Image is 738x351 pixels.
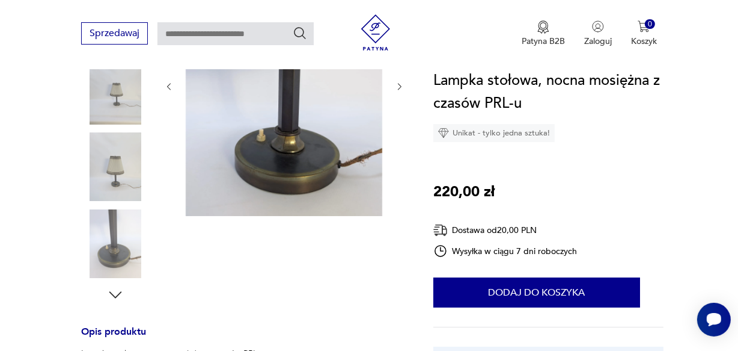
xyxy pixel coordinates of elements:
img: Ikonka użytkownika [592,20,604,33]
h3: Opis produktu [81,328,404,348]
img: Zdjęcie produktu Lampka stołowa, nocna mosiężna z czasów PRL-u [81,132,150,201]
div: Unikat - tylko jedna sztuka! [433,124,555,142]
a: Sprzedawaj [81,30,148,39]
div: 0 [645,19,655,30]
button: Patyna B2B [522,20,565,47]
img: Ikona diamentu [438,128,449,138]
button: Dodaj do koszyka [433,278,640,308]
div: Dostawa od 20,00 PLN [433,223,578,238]
p: Patyna B2B [522,36,565,47]
p: Zaloguj [584,36,612,47]
img: Zdjęcie produktu Lampka stołowa, nocna mosiężna z czasów PRL-u [81,56,150,125]
img: Patyna - sklep z meblami i dekoracjami vintage [358,14,394,51]
p: Koszyk [631,36,657,47]
img: Ikona dostawy [433,223,448,238]
img: Zdjęcie produktu Lampka stołowa, nocna mosiężna z czasów PRL-u [81,210,150,278]
div: Wysyłka w ciągu 7 dni roboczych [433,244,578,258]
button: 0Koszyk [631,20,657,47]
button: Zaloguj [584,20,612,47]
a: Ikona medaluPatyna B2B [522,20,565,47]
p: 220,00 zł [433,181,495,203]
img: Ikona koszyka [638,20,650,33]
button: Szukaj [293,26,307,40]
img: Ikona medalu [537,20,549,34]
button: Sprzedawaj [81,22,148,45]
h1: Lampka stołowa, nocna mosiężna z czasów PRL-u [433,69,663,115]
iframe: Smartsupp widget button [697,303,731,337]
